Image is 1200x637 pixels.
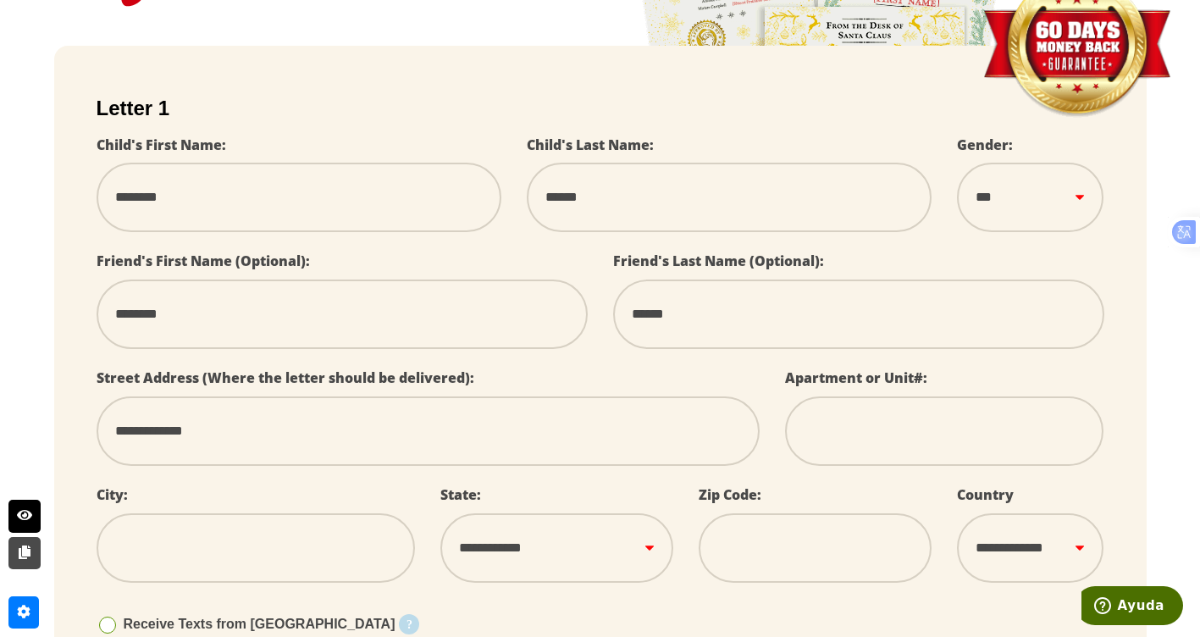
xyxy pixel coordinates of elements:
h2: Letter 1 [97,97,1104,120]
iframe: Abre un widget desde donde se puede obtener más información [1081,586,1183,629]
label: Apartment or Unit#: [785,368,927,387]
label: Street Address (Where the letter should be delivered): [97,368,474,387]
label: Country [957,485,1014,504]
label: Zip Code: [699,485,761,504]
label: City: [97,485,128,504]
label: Gender: [957,136,1013,154]
label: Friend's Last Name (Optional): [613,252,824,270]
label: Child's Last Name: [527,136,654,154]
span: Receive Texts from [GEOGRAPHIC_DATA] [124,617,395,631]
label: Friend's First Name (Optional): [97,252,310,270]
label: Child's First Name: [97,136,226,154]
label: State: [440,485,481,504]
